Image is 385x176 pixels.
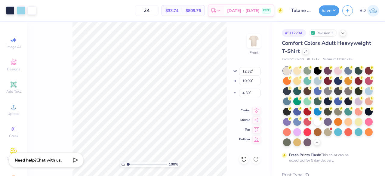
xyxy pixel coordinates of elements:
[6,89,21,94] span: Add Text
[227,8,260,14] span: [DATE] - [DATE]
[319,5,339,16] button: Save
[359,5,379,17] a: BD
[309,29,337,37] div: Revision 3
[239,108,250,113] span: Center
[239,118,250,122] span: Middle
[359,7,366,14] span: BD
[263,8,269,13] span: FREE
[9,134,18,138] span: Greek
[169,162,178,167] span: 100 %
[286,5,316,17] input: Untitled Design
[165,8,178,14] span: $33.74
[36,157,62,163] span: Chat with us.
[248,35,260,47] img: Front
[7,45,21,49] span: Image AI
[282,39,371,55] span: Comfort Colors Adult Heavyweight T-Shirt
[15,157,36,163] strong: Need help?
[250,50,258,55] div: Front
[289,153,321,157] strong: Fresh Prints Flash:
[135,5,159,16] input: – –
[3,156,24,165] span: Clipart & logos
[239,128,250,132] span: Top
[7,67,20,72] span: Designs
[367,5,379,17] img: Bella Dimaculangan
[8,111,20,116] span: Upload
[323,57,353,62] span: Minimum Order: 24 +
[282,29,306,37] div: # 511229A
[289,152,363,163] div: This color can be expedited for 5 day delivery.
[186,8,201,14] span: $809.76
[239,137,250,141] span: Bottom
[307,57,320,62] span: # C1717
[282,57,304,62] span: Comfort Colors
